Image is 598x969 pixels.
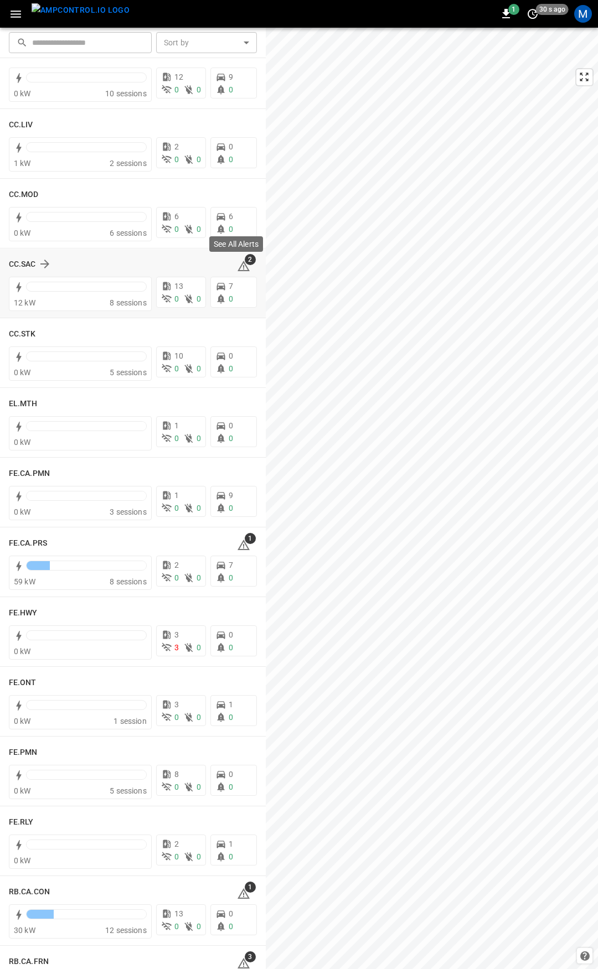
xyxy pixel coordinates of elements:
span: 1 [245,882,256,893]
span: 0 kW [14,368,31,377]
span: 0 [197,364,201,373]
span: 0 [174,294,179,303]
span: 0 [174,85,179,94]
span: 0 [174,155,179,164]
span: 0 [229,922,233,931]
span: 0 [197,155,201,164]
span: 12 [174,72,183,81]
span: 2 sessions [110,159,147,168]
span: 3 sessions [110,507,147,516]
span: 3 [174,700,179,709]
span: 30 kW [14,926,35,935]
span: 0 [174,434,179,443]
span: 3 [174,630,179,639]
h6: RB.CA.FRN [9,956,49,968]
span: 1 [174,421,179,430]
h6: CC.MOD [9,189,39,201]
span: 0 kW [14,856,31,865]
span: 0 kW [14,786,31,795]
h6: FE.HWY [9,607,38,619]
span: 0 [229,573,233,582]
span: 0 kW [14,438,31,447]
span: 0 [229,142,233,151]
span: 8 sessions [110,577,147,586]
span: 0 [174,783,179,791]
span: 0 [229,852,233,861]
span: 1 session [114,717,146,726]
span: 0 [197,294,201,303]
span: 1 kW [14,159,31,168]
span: 2 [174,561,179,569]
span: 0 kW [14,507,31,516]
span: 59 kW [14,577,35,586]
span: 0 [229,783,233,791]
span: 0 [229,421,233,430]
h6: FE.CA.PRS [9,537,47,550]
canvas: Map [266,28,598,969]
span: 0 [229,643,233,652]
span: 9 [229,72,233,81]
h6: FE.RLY [9,816,34,828]
span: 1 [174,491,179,500]
span: 8 [174,770,179,779]
img: ampcontrol.io logo [32,3,130,17]
span: 0 kW [14,229,31,237]
span: 7 [229,561,233,569]
span: 0 [197,783,201,791]
span: 0 [174,504,179,512]
span: 0 [229,155,233,164]
span: 0 kW [14,89,31,98]
span: 30 s ago [536,4,569,15]
span: 6 [229,212,233,221]
span: 0 [229,364,233,373]
span: 0 [174,364,179,373]
span: 10 sessions [105,89,147,98]
span: 5 sessions [110,368,147,377]
span: 0 [174,225,179,234]
span: 6 sessions [110,229,147,237]
span: 12 sessions [105,926,147,935]
span: 1 [229,700,233,709]
h6: FE.CA.PMN [9,468,50,480]
span: 2 [174,142,179,151]
span: 0 [229,351,233,360]
span: 10 [174,351,183,360]
span: 5 sessions [110,786,147,795]
span: 0 [174,573,179,582]
span: 0 [229,225,233,234]
h6: CC.LIV [9,119,33,131]
span: 1 [245,533,256,544]
h6: FE.ONT [9,677,37,689]
button: set refresh interval [524,5,542,23]
span: 0 [197,852,201,861]
h6: CC.STK [9,328,36,340]
span: 0 [229,630,233,639]
span: 0 [197,434,201,443]
span: 0 [174,713,179,722]
span: 0 [197,225,201,234]
p: See All Alerts [214,239,259,250]
span: 0 [229,85,233,94]
span: 7 [229,282,233,291]
span: 3 [245,951,256,962]
span: 9 [229,491,233,500]
span: 13 [174,282,183,291]
span: 13 [174,909,183,918]
span: 1 [508,4,519,15]
span: 0 [197,643,201,652]
h6: EL.MTH [9,398,38,410]
span: 0 [229,294,233,303]
span: 0 [197,573,201,582]
span: 0 kW [14,647,31,656]
span: 0 [229,770,233,779]
span: 0 [229,713,233,722]
h6: FE.PMN [9,747,38,759]
span: 0 [229,434,233,443]
span: 0 [174,852,179,861]
h6: RB.CA.CON [9,886,50,898]
span: 2 [245,254,256,265]
span: 1 [229,840,233,848]
span: 0 [229,504,233,512]
span: 0 [197,504,201,512]
span: 0 [197,713,201,722]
